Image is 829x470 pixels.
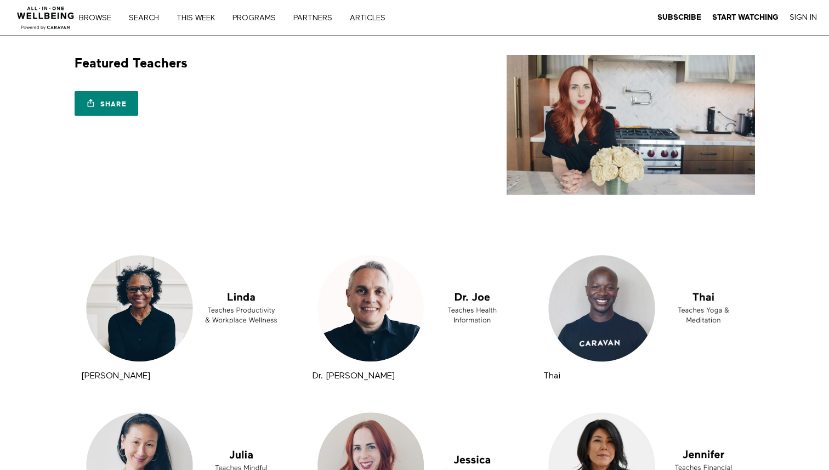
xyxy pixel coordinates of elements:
a: Subscribe [657,13,701,22]
img: Featured Teachers [507,55,755,195]
a: Start Watching [712,13,779,22]
a: ARTICLES [346,14,397,22]
strong: Thai [543,372,560,381]
a: Dr. Joe [310,250,520,367]
a: [PERSON_NAME] [81,372,150,380]
a: Thai [543,372,560,380]
a: PROGRAMS [229,14,287,22]
a: Sign In [790,13,817,22]
strong: Linda [81,372,150,381]
a: PARTNERS [289,14,344,22]
a: Dr. [PERSON_NAME] [313,372,395,380]
strong: Dr. Joe [313,372,395,381]
nav: Primary [87,12,408,23]
a: Search [125,14,171,22]
strong: Subscribe [657,13,701,21]
strong: Start Watching [712,13,779,21]
a: Thai [541,250,751,367]
a: THIS WEEK [173,14,226,22]
h1: Featured Teachers [75,55,188,72]
a: Browse [75,14,123,22]
a: Linda [78,250,288,367]
a: Share [75,91,138,116]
